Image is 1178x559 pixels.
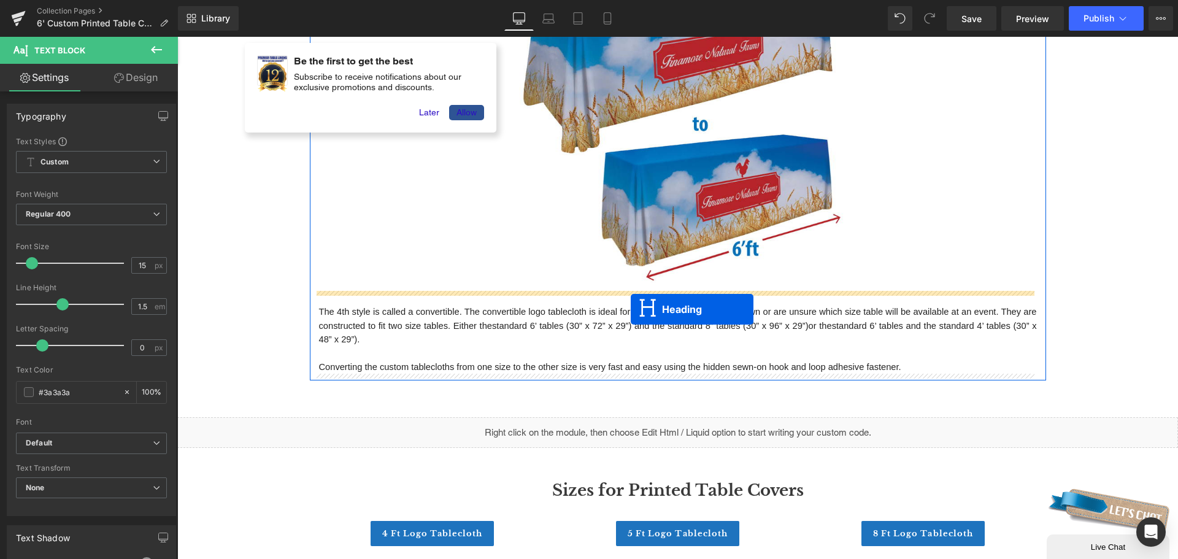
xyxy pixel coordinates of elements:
[684,484,807,510] a: 8 Ft logo Tablecloth
[439,484,562,510] a: 5 Ft logo Tablecloth
[563,6,593,31] a: Tablet
[16,464,167,472] div: Text Transform
[272,68,307,83] a: Allow
[888,6,912,31] button: Undo
[26,438,52,449] i: Default
[9,10,114,20] div: Live Chat
[155,303,165,310] span: em
[866,421,995,522] iframe: chat widget
[91,64,180,91] a: Design
[534,6,563,31] a: Laptop
[16,136,167,146] div: Text Styles
[16,283,167,292] div: Line Height
[16,104,66,121] div: Typography
[80,19,110,55] img: Logo
[1001,6,1064,31] a: Preview
[16,325,167,333] div: Letter Spacing
[16,242,167,251] div: Font Size
[16,190,167,199] div: Font Weight
[1136,517,1166,547] div: Open Intercom Messenger
[142,325,724,335] span: Converting the custom tablecloths from one size to the other size is very fast and easy using the...
[137,382,166,403] div: %
[16,418,167,426] div: Font
[142,270,862,307] span: The 4th style is called a convertible. The convertible logo tablecloth is ideal for exhibitors an...
[593,6,622,31] a: Mobile
[1084,13,1114,23] span: Publish
[205,492,306,502] span: 4 Ft logo Tablecloth
[696,492,796,502] span: 8 Ft logo Tablecloth
[155,344,165,352] span: px
[178,6,239,31] a: New Library
[961,12,982,25] span: Save
[193,484,317,510] a: 4 Ft logo Tablecloth
[26,209,71,218] b: Regular 400
[201,13,230,24] span: Library
[315,284,631,294] a: standard 6’ tables (30” x 72” x 29”) and the standard 8” tables (30” x 96” x 29”)
[37,18,155,28] span: 6' Custom Printed Table Covers
[917,6,942,31] button: Redo
[117,35,307,56] div: Subscribe to receive notifications about our exclusive promotions and discounts.
[26,483,45,492] b: None
[16,526,70,543] div: Text Shadow
[37,6,178,16] a: Collection Pages
[40,157,69,168] b: Custom
[1149,6,1173,31] button: More
[1016,12,1049,25] span: Preview
[117,18,307,30] div: Be the first to get the best
[16,366,167,374] div: Text Color
[450,492,550,502] span: 5 Ft logo Tablecloth
[5,5,134,96] img: Chat attention grabber
[155,261,165,269] span: px
[504,6,534,31] a: Desktop
[39,385,117,399] input: Color
[34,45,85,55] span: Text Block
[1069,6,1144,31] button: Publish
[234,68,269,83] a: Later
